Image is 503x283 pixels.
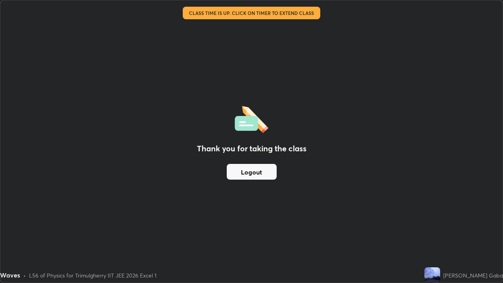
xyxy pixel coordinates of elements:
h2: Thank you for taking the class [197,143,307,154]
div: L56 of Physics for Trimulgherry IIT JEE 2026 Excel 1 [29,271,156,279]
div: • [23,271,26,279]
div: [PERSON_NAME] Gaba [443,271,503,279]
button: Logout [227,164,277,180]
img: offlineFeedback.1438e8b3.svg [235,103,268,133]
img: ee2751fcab3e493bb05435c8ccc7e9b6.jpg [424,267,440,283]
